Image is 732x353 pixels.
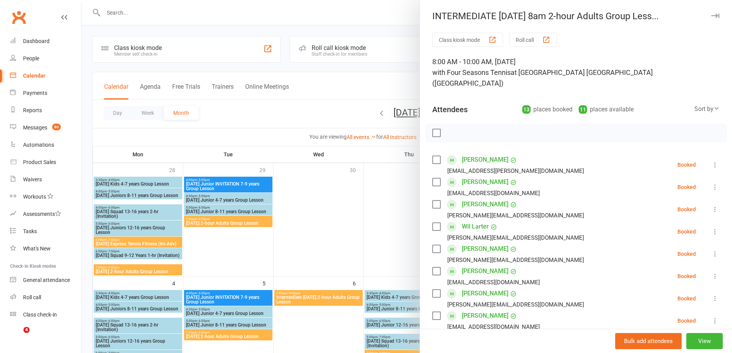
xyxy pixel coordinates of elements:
div: Class check-in [23,312,57,318]
a: [PERSON_NAME] [462,265,508,277]
button: Roll call [509,33,557,47]
a: [PERSON_NAME] [462,198,508,210]
a: [PERSON_NAME] [462,310,508,322]
div: Booked [677,207,696,212]
div: What's New [23,245,51,252]
div: Booked [677,296,696,301]
div: places available [579,104,634,115]
div: Calendar [23,73,45,79]
span: at [GEOGRAPHIC_DATA] [GEOGRAPHIC_DATA] ([GEOGRAPHIC_DATA]) [432,68,653,87]
a: [PERSON_NAME] [462,176,508,188]
a: Assessments [10,206,81,223]
div: [PERSON_NAME][EMAIL_ADDRESS][DOMAIN_NAME] [447,233,584,243]
div: Tasks [23,228,37,234]
a: Reports [10,102,81,119]
div: Assessments [23,211,61,217]
span: with Four Seasons Tennis [432,68,511,76]
div: Dashboard [23,38,50,44]
a: What's New [10,240,81,257]
a: Product Sales [10,154,81,171]
div: Booked [677,273,696,279]
div: 13 [522,105,531,114]
a: [PERSON_NAME] [462,287,508,300]
a: [PERSON_NAME] [462,243,508,255]
div: Attendees [432,104,468,115]
div: Booked [677,251,696,257]
a: Calendar [10,67,81,85]
div: INTERMEDIATE [DATE] 8am 2-hour Adults Group Less... [420,11,732,22]
div: [PERSON_NAME][EMAIL_ADDRESS][DOMAIN_NAME] [447,255,584,265]
div: [EMAIL_ADDRESS][DOMAIN_NAME] [447,322,540,332]
div: Booked [677,229,696,234]
div: Booked [677,162,696,167]
div: Sort by [694,104,720,114]
div: Payments [23,90,47,96]
div: [PERSON_NAME][EMAIL_ADDRESS][DOMAIN_NAME] [447,210,584,220]
div: [EMAIL_ADDRESS][DOMAIN_NAME] [447,188,540,198]
div: People [23,55,39,61]
a: Roll call [10,289,81,306]
span: 4 [23,327,30,333]
div: General attendance [23,277,70,283]
div: Reports [23,107,42,113]
div: [EMAIL_ADDRESS][DOMAIN_NAME] [447,277,540,287]
div: Automations [23,142,54,148]
div: Booked [677,318,696,323]
iframe: Intercom live chat [8,327,26,345]
a: Automations [10,136,81,154]
div: Waivers [23,176,42,182]
div: Booked [677,184,696,190]
div: [EMAIL_ADDRESS][PERSON_NAME][DOMAIN_NAME] [447,166,584,176]
a: General attendance kiosk mode [10,272,81,289]
a: Wil Larter [462,220,489,233]
a: Class kiosk mode [10,306,81,323]
a: [PERSON_NAME] [462,154,508,166]
div: Workouts [23,194,46,200]
div: 11 [579,105,587,114]
div: [PERSON_NAME][EMAIL_ADDRESS][DOMAIN_NAME] [447,300,584,310]
div: Messages [23,124,47,131]
a: Messages 80 [10,119,81,136]
button: Bulk add attendees [615,333,682,349]
a: Dashboard [10,33,81,50]
a: Clubworx [9,8,28,27]
div: 8:00 AM - 10:00 AM, [DATE] [432,56,720,89]
a: Waivers [10,171,81,188]
a: People [10,50,81,67]
button: Class kiosk mode [432,33,503,47]
div: Roll call [23,294,41,300]
div: Product Sales [23,159,56,165]
span: 80 [52,124,61,130]
div: places booked [522,104,573,115]
a: Tasks [10,223,81,240]
a: Workouts [10,188,81,206]
a: Payments [10,85,81,102]
button: View [686,333,723,349]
